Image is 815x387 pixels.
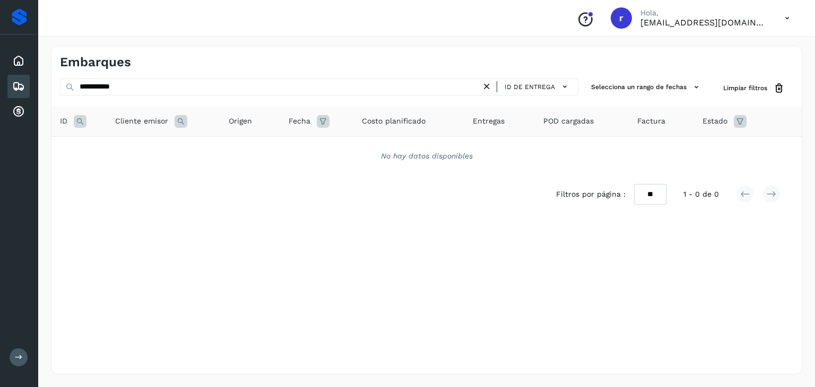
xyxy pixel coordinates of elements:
[587,78,706,96] button: Selecciona un rango de fechas
[60,116,67,127] span: ID
[7,100,30,124] div: Cuentas por cobrar
[115,116,168,127] span: Cliente emisor
[7,75,30,98] div: Embarques
[683,189,719,200] span: 1 - 0 de 0
[229,116,252,127] span: Origen
[501,79,574,94] button: ID de entrega
[640,17,768,28] p: romanreyes@tumsa.com.mx
[556,189,626,200] span: Filtros por página :
[7,49,30,73] div: Inicio
[703,116,727,127] span: Estado
[637,116,665,127] span: Factura
[505,82,555,92] span: ID de entrega
[543,116,594,127] span: POD cargadas
[65,151,788,162] div: No hay datos disponibles
[640,8,768,17] p: Hola,
[289,116,310,127] span: Fecha
[723,83,767,93] span: Limpiar filtros
[715,78,793,98] button: Limpiar filtros
[362,116,426,127] span: Costo planificado
[473,116,505,127] span: Entregas
[60,55,131,70] h4: Embarques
